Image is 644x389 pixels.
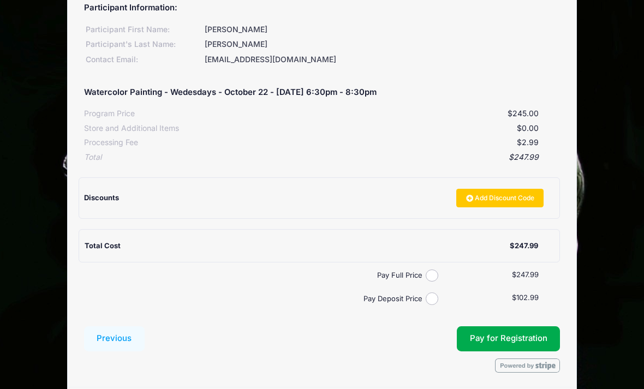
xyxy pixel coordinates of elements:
[84,3,560,13] h5: Participant Information:
[84,123,179,134] div: Store and Additional Items
[84,152,102,163] div: Total
[510,241,538,252] div: $247.99
[179,123,539,134] div: $0.00
[84,88,377,98] h5: Watercolor Painting - Wedesdays - October 22 - [DATE] 6:30pm - 8:30pm
[512,292,539,303] label: $102.99
[85,241,510,252] div: Total Cost
[456,189,544,207] a: Add Discount Code
[84,326,145,351] button: Previous
[88,294,426,304] label: Pay Deposit Price
[84,193,119,202] span: Discounts
[84,39,203,50] div: Participant's Last Name:
[84,24,203,35] div: Participant First Name:
[512,270,539,280] label: $247.99
[88,270,426,281] label: Pay Full Price
[84,54,203,65] div: Contact Email:
[84,108,135,119] div: Program Price
[203,54,560,65] div: [EMAIL_ADDRESS][DOMAIN_NAME]
[457,326,560,351] button: Pay for Registration
[203,39,560,50] div: [PERSON_NAME]
[102,152,539,163] div: $247.99
[508,109,539,118] span: $245.00
[138,137,539,148] div: $2.99
[203,24,560,35] div: [PERSON_NAME]
[84,137,138,148] div: Processing Fee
